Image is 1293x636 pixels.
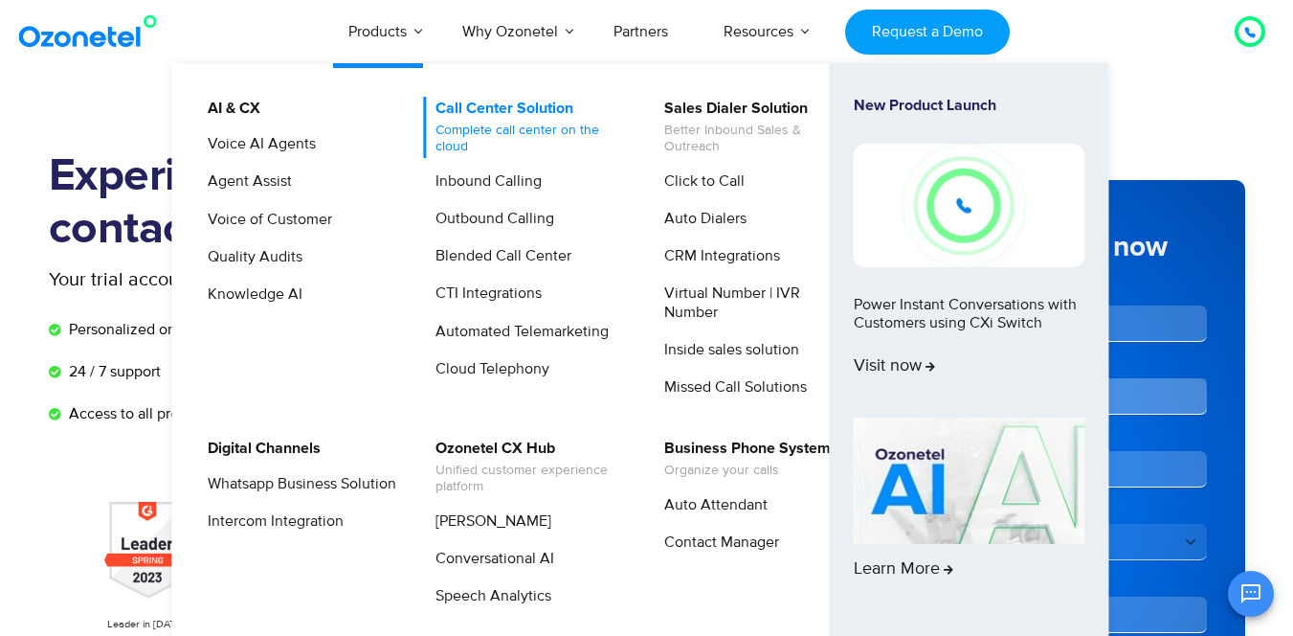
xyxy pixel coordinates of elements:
span: Organize your calls [664,463,831,479]
a: Quality Audits [195,245,305,269]
a: Inbound Calling [423,170,545,193]
a: Conversational AI [423,547,557,571]
a: Cloud Telephony [423,357,552,381]
a: Voice of Customer [195,208,335,232]
a: Voice AI Agents [195,132,319,156]
img: New-Project-17.png [854,144,1085,266]
a: Virtual Number | IVR Number [652,282,856,324]
a: Outbound Calling [423,207,557,231]
a: Contact Manager [652,531,782,555]
a: CRM Integrations [652,244,783,268]
a: Request a Demo [845,10,1009,55]
span: Better Inbound Sales & Outreach [664,123,853,155]
a: Ozonetel CX HubUnified customer experience platform [423,437,627,498]
a: Learn More [854,418,1085,613]
a: Auto Dialers [652,207,749,231]
a: Business Phone SystemOrganize your calls [652,437,834,482]
a: New Product LaunchPower Instant Conversations with Customers using CXi SwitchVisit now [854,97,1085,410]
a: Missed Call Solutions [652,375,810,399]
span: 24 / 7 support [64,360,161,383]
p: Leader in [DATE] [58,617,233,633]
a: Call Center SolutionComplete call center on the cloud [423,97,627,158]
span: Personalized onboarding [64,318,235,341]
a: AI & CX [195,97,263,121]
a: Automated Telemarketing [423,320,612,344]
a: Speech Analytics [423,584,554,608]
button: Open chat [1228,571,1274,617]
a: [PERSON_NAME] [423,510,554,534]
a: Sales Dialer SolutionBetter Inbound Sales & Outreach [652,97,856,158]
a: Agent Assist [195,170,295,193]
img: AI [854,418,1085,544]
span: Complete call center on the cloud [435,123,624,155]
h1: Experience the most flexible contact center solution [49,150,647,256]
span: Unified customer experience platform [435,463,624,495]
p: Your trial account includes: [49,265,503,294]
a: Whatsapp Business Solution [195,472,399,496]
span: Visit now [854,356,935,377]
a: Digital Channels [195,437,323,461]
a: Inside sales solution [652,338,802,362]
a: Knowledge AI [195,283,305,307]
a: Blended Call Center [423,244,574,268]
span: Learn More [854,559,953,580]
a: Auto Attendant [652,493,770,517]
a: CTI Integrations [423,282,545,306]
a: Intercom Integration [195,510,346,534]
a: Click to Call [652,170,747,193]
span: Access to all premium features [64,402,275,425]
